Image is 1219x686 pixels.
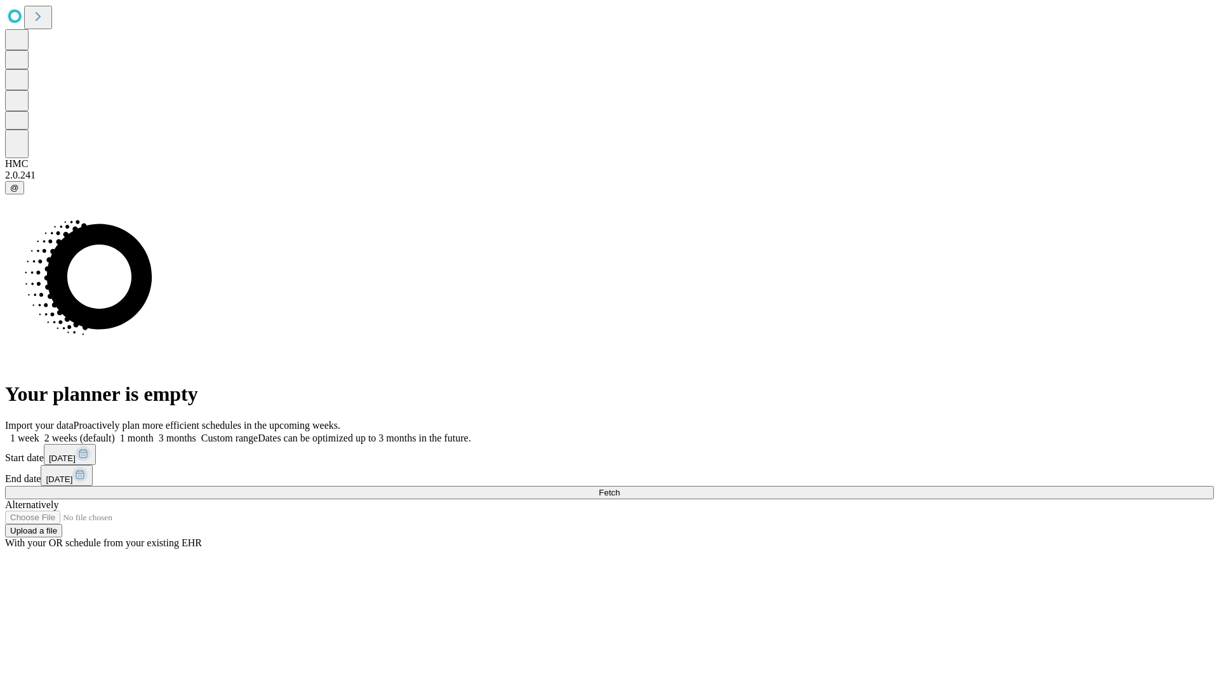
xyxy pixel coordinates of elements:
[5,170,1214,181] div: 2.0.241
[5,444,1214,465] div: Start date
[41,465,93,486] button: [DATE]
[120,433,154,443] span: 1 month
[49,454,76,463] span: [DATE]
[599,488,620,497] span: Fetch
[5,158,1214,170] div: HMC
[74,420,340,431] span: Proactively plan more efficient schedules in the upcoming weeks.
[258,433,470,443] span: Dates can be optimized up to 3 months in the future.
[44,433,115,443] span: 2 weeks (default)
[201,433,258,443] span: Custom range
[10,433,39,443] span: 1 week
[5,382,1214,406] h1: Your planner is empty
[5,486,1214,499] button: Fetch
[5,499,58,510] span: Alternatively
[10,183,19,192] span: @
[44,444,96,465] button: [DATE]
[5,537,202,548] span: With your OR schedule from your existing EHR
[5,524,62,537] button: Upload a file
[159,433,196,443] span: 3 months
[5,465,1214,486] div: End date
[5,420,74,431] span: Import your data
[5,181,24,194] button: @
[46,474,72,484] span: [DATE]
